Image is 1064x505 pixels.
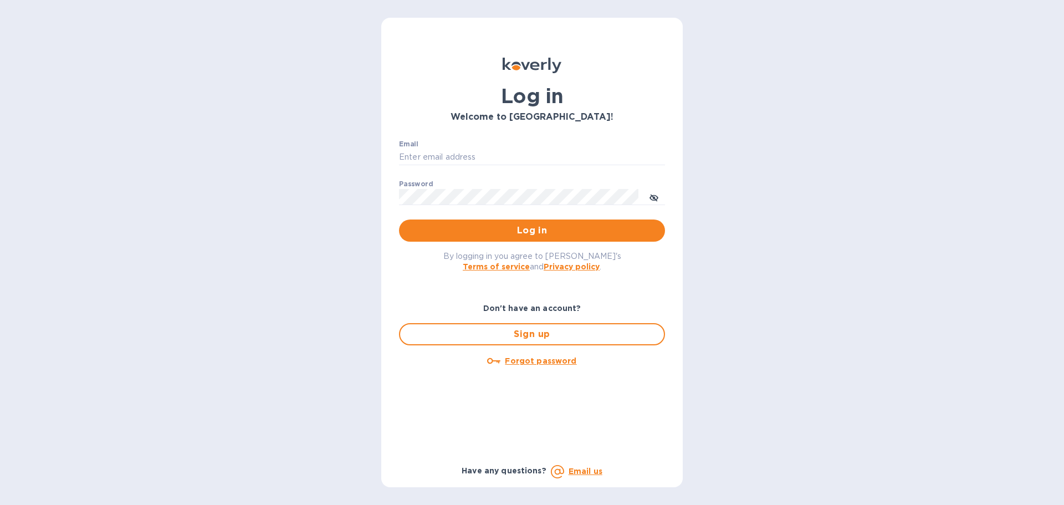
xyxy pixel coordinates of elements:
[503,58,561,73] img: Koverly
[409,328,655,341] span: Sign up
[399,181,433,187] label: Password
[569,467,602,476] a: Email us
[544,262,600,271] a: Privacy policy
[483,304,581,313] b: Don't have an account?
[643,186,665,208] button: toggle password visibility
[462,466,546,475] b: Have any questions?
[463,262,530,271] a: Terms of service
[505,356,576,365] u: Forgot password
[399,220,665,242] button: Log in
[399,149,665,166] input: Enter email address
[443,252,621,271] span: By logging in you agree to [PERSON_NAME]'s and .
[399,84,665,108] h1: Log in
[399,323,665,345] button: Sign up
[408,224,656,237] span: Log in
[399,141,418,147] label: Email
[399,112,665,123] h3: Welcome to [GEOGRAPHIC_DATA]!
